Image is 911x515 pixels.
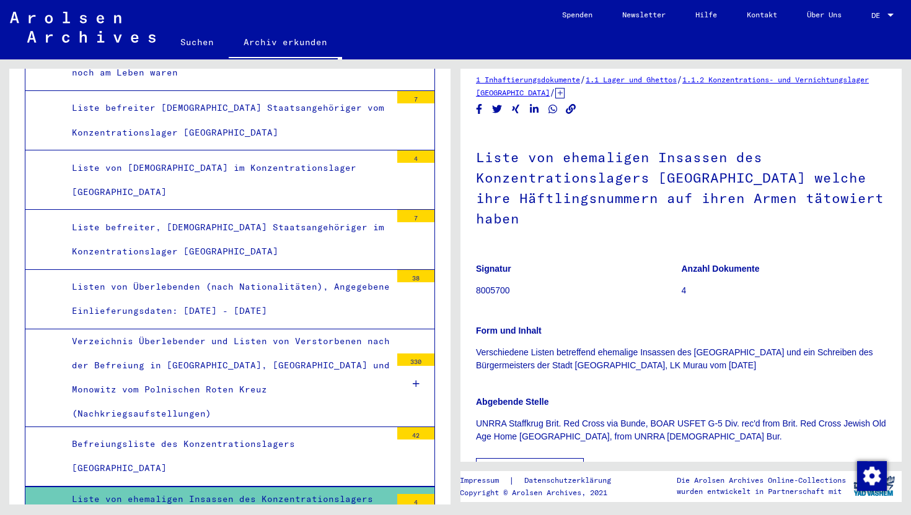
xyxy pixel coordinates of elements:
span: / [550,87,555,98]
p: Die Arolsen Archives Online-Collections [677,475,846,486]
div: 38 [397,270,434,282]
button: Share on Twitter [491,102,504,117]
div: 4 [397,494,434,506]
b: Form und Inhalt [476,326,542,335]
a: Impressum [460,474,509,487]
button: Zeige alle Metadaten [476,458,584,482]
p: wurden entwickelt in Partnerschaft mit [677,486,846,497]
span: / [580,74,586,85]
div: Verzeichnis Überlebender und Listen von Verstorbenen nach der Befreiung in [GEOGRAPHIC_DATA], [GE... [63,329,391,426]
div: Liste von [DEMOGRAPHIC_DATA] im Konzentrationslager [GEOGRAPHIC_DATA] [63,156,391,204]
a: Archiv erkunden [229,27,342,59]
p: 4 [682,284,887,297]
b: Anzahl Dokumente [682,264,760,274]
h1: Liste von ehemaligen Insassen des Konzentrationslagers [GEOGRAPHIC_DATA] welche ihre Häftlingsnum... [476,129,886,245]
a: Suchen [165,27,229,57]
div: | [460,474,626,487]
b: Signatur [476,264,511,274]
div: Befreiungsliste des Konzentrationslagers [GEOGRAPHIC_DATA] [63,432,391,480]
button: Share on Xing [509,102,522,117]
a: 1.1 Lager und Ghettos [586,75,677,84]
div: 7 [397,91,434,103]
span: DE [871,11,885,20]
a: 1 Inhaftierungsdokumente [476,75,580,84]
p: Copyright © Arolsen Archives, 2021 [460,487,626,498]
p: Verschiedene Listen betreffend ehemalige Insassen des [GEOGRAPHIC_DATA] und ein Schreiben des Bür... [476,346,886,372]
button: Share on LinkedIn [528,102,541,117]
img: Zustimmung ändern [857,461,887,491]
div: Liste befreiter, [DEMOGRAPHIC_DATA] Staatsangehöriger im Konzentrationslager [GEOGRAPHIC_DATA] [63,215,391,264]
a: Datenschutzerklärung [514,474,626,487]
p: 8005700 [476,284,681,297]
span: / [677,74,682,85]
button: Share on WhatsApp [547,102,560,117]
img: Arolsen_neg.svg [10,12,156,43]
div: 7 [397,210,434,222]
div: 42 [397,427,434,439]
img: yv_logo.png [851,470,897,501]
div: Listen von Überlebenden (nach Nationalitäten), Angegebene Einlieferungsdaten: [DATE] - [DATE] [63,275,391,323]
p: UNRRA Staffkrug Brit. Red Cross via Bunde, BOAR USFET G-5 Div. rec'd from Brit. Red Cross Jewish ... [476,417,886,443]
div: Liste befreiter [DEMOGRAPHIC_DATA] Staatsangehöriger vom Konzentrationslager [GEOGRAPHIC_DATA] [63,96,391,144]
div: 330 [397,353,434,366]
b: Abgebende Stelle [476,397,548,407]
button: Copy link [565,102,578,117]
div: 4 [397,150,434,163]
button: Share on Facebook [473,102,486,117]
